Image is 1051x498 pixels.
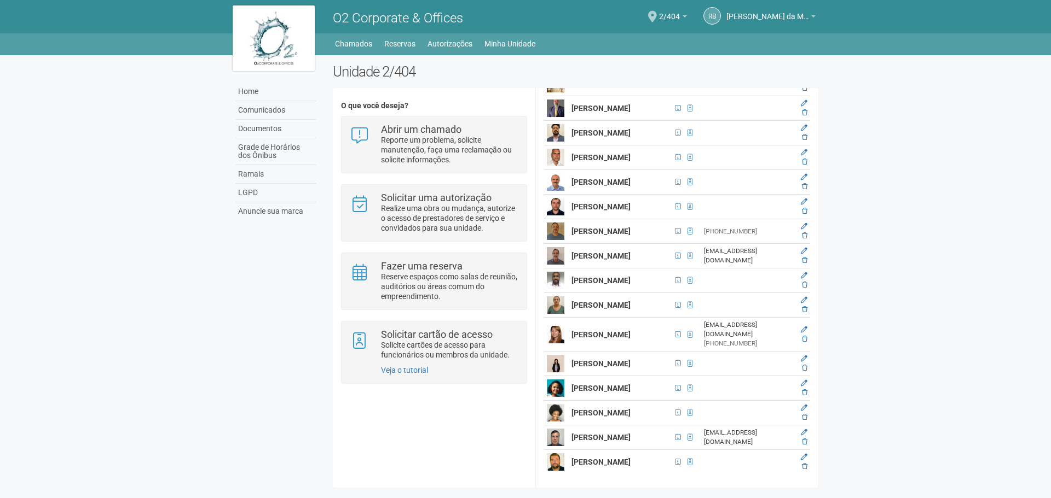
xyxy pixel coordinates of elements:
[381,260,463,272] strong: Fazer uma reserva
[802,462,807,470] a: Excluir membro
[428,36,472,51] a: Autorizações
[571,384,631,392] strong: [PERSON_NAME]
[547,453,564,471] img: user.png
[484,36,535,51] a: Minha Unidade
[802,133,807,141] a: Excluir membro
[802,306,807,313] a: Excluir membro
[801,296,807,304] a: Editar membro
[802,389,807,396] a: Excluir membro
[704,428,793,447] div: [EMAIL_ADDRESS][DOMAIN_NAME]
[381,366,428,374] a: Veja o tutorial
[802,158,807,166] a: Excluir membro
[571,408,631,417] strong: [PERSON_NAME]
[233,5,315,71] img: logo.jpg
[704,247,793,265] div: [EMAIL_ADDRESS][DOMAIN_NAME]
[235,138,316,165] a: Grade de Horários dos Ônibus
[235,184,316,202] a: LGPD
[381,329,493,340] strong: Solicitar cartão de acesso
[547,173,564,191] img: user.png
[801,124,807,132] a: Editar membro
[801,379,807,387] a: Editar membro
[335,36,372,51] a: Chamados
[801,222,807,230] a: Editar membro
[801,247,807,255] a: Editar membro
[801,429,807,436] a: Editar membro
[547,429,564,446] img: user.png
[381,192,492,203] strong: Solicitar uma autorização
[333,63,818,80] h2: Unidade 2/404
[547,198,564,215] img: user.png
[802,84,807,92] a: Excluir membro
[802,281,807,289] a: Excluir membro
[802,438,807,446] a: Excluir membro
[547,222,564,240] img: user.png
[571,178,631,186] strong: [PERSON_NAME]
[659,2,680,21] span: 2/404
[802,183,807,190] a: Excluir membro
[802,364,807,372] a: Excluir membro
[547,355,564,372] img: user.png
[547,296,564,314] img: user.png
[547,326,564,343] img: user.png
[571,458,631,466] strong: [PERSON_NAME]
[726,2,809,21] span: Raul Barrozo da Motta Junior
[801,272,807,279] a: Editar membro
[571,433,631,442] strong: [PERSON_NAME]
[571,128,631,137] strong: [PERSON_NAME]
[801,99,807,107] a: Editar membro
[726,14,816,22] a: [PERSON_NAME] da Motta Junior
[547,99,564,117] img: user.png
[384,36,415,51] a: Reservas
[235,120,316,138] a: Documentos
[350,193,518,233] a: Solicitar uma autorização Realize uma obra ou mudança, autorize o acesso de prestadores de serviç...
[235,165,316,184] a: Ramais
[571,104,631,113] strong: [PERSON_NAME]
[571,227,631,236] strong: [PERSON_NAME]
[802,232,807,239] a: Excluir membro
[235,101,316,120] a: Comunicados
[801,149,807,156] a: Editar membro
[801,173,807,181] a: Editar membro
[350,261,518,301] a: Fazer uma reserva Reserve espaços como salas de reunião, auditórios ou áreas comum do empreendime...
[802,335,807,343] a: Excluir membro
[235,202,316,220] a: Anuncie sua marca
[802,256,807,264] a: Excluir membro
[571,330,631,339] strong: [PERSON_NAME]
[341,102,527,110] h4: O que você deseja?
[802,413,807,421] a: Excluir membro
[381,203,518,233] p: Realize uma obra ou mudança, autorize o acesso de prestadores de serviço e convidados para sua un...
[547,247,564,265] img: user.png
[381,135,518,165] p: Reporte um problema, solicite manutenção, faça uma reclamação ou solicite informações.
[571,301,631,309] strong: [PERSON_NAME]
[350,125,518,165] a: Abrir um chamado Reporte um problema, solicite manutenção, faça uma reclamação ou solicite inform...
[571,276,631,285] strong: [PERSON_NAME]
[235,83,316,101] a: Home
[571,202,631,211] strong: [PERSON_NAME]
[801,326,807,333] a: Editar membro
[381,272,518,301] p: Reserve espaços como salas de reunião, auditórios ou áreas comum do empreendimento.
[571,359,631,368] strong: [PERSON_NAME]
[801,404,807,412] a: Editar membro
[801,453,807,461] a: Editar membro
[381,340,518,360] p: Solicite cartões de acesso para funcionários ou membros da unidade.
[547,379,564,397] img: user.png
[801,198,807,206] a: Editar membro
[350,330,518,360] a: Solicitar cartão de acesso Solicite cartões de acesso para funcionários ou membros da unidade.
[704,339,793,348] div: [PHONE_NUMBER]
[704,320,793,339] div: [EMAIL_ADDRESS][DOMAIN_NAME]
[703,7,721,25] a: RB
[571,153,631,162] strong: [PERSON_NAME]
[704,227,793,236] div: [PHONE_NUMBER]
[659,14,687,22] a: 2/404
[333,10,463,26] span: O2 Corporate & Offices
[802,109,807,116] a: Excluir membro
[547,272,564,289] img: user.png
[801,355,807,362] a: Editar membro
[571,251,631,260] strong: [PERSON_NAME]
[547,149,564,166] img: user.png
[547,404,564,421] img: user.png
[802,207,807,215] a: Excluir membro
[547,124,564,142] img: user.png
[381,124,461,135] strong: Abrir um chamado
